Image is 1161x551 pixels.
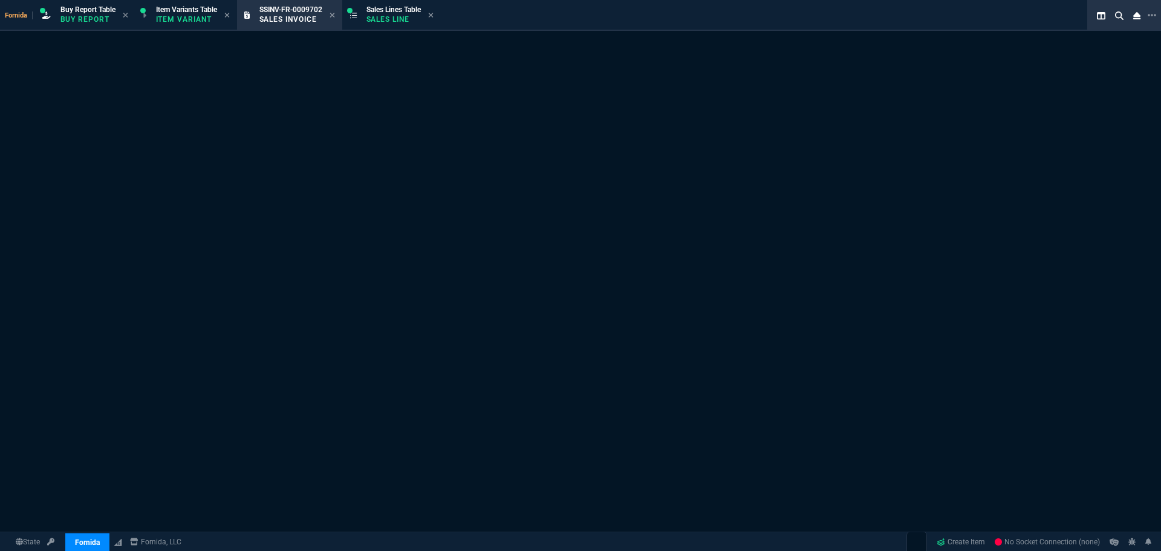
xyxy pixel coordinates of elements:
span: No Socket Connection (none) [995,538,1100,546]
p: Item Variant [156,15,216,24]
nx-icon: Close Workbench [1128,8,1145,23]
span: Fornida [5,11,33,19]
p: Sales Invoice [259,15,320,24]
a: msbcCompanyName [126,536,185,547]
span: Buy Report Table [60,5,115,14]
p: Buy Report [60,15,115,24]
nx-icon: Close Tab [224,11,230,21]
nx-icon: Close Tab [428,11,434,21]
p: Sales Line [366,15,421,24]
span: Item Variants Table [156,5,217,14]
nx-icon: Close Tab [123,11,128,21]
span: Sales Lines Table [366,5,421,14]
a: Global State [12,536,44,547]
span: SSINV-FR-0009702 [259,5,322,14]
a: API TOKEN [44,536,58,547]
nx-icon: Open New Tab [1148,10,1156,21]
nx-icon: Close Tab [330,11,335,21]
a: Create Item [932,533,990,551]
nx-icon: Split Panels [1092,8,1110,23]
nx-icon: Search [1110,8,1128,23]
